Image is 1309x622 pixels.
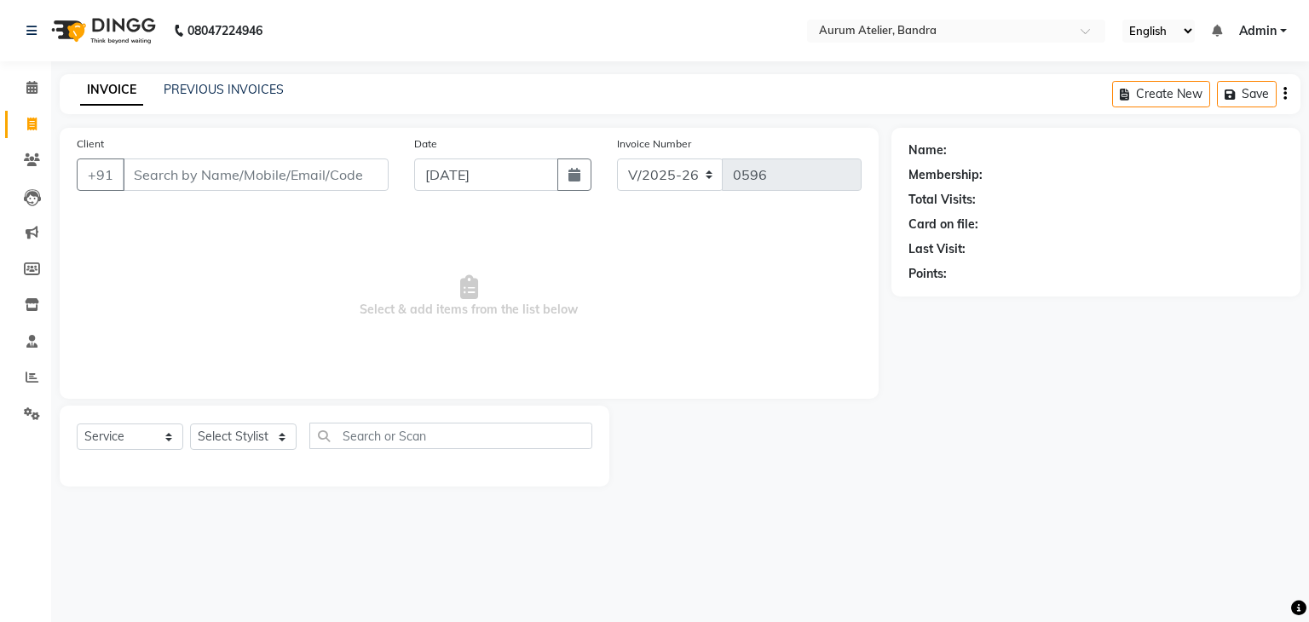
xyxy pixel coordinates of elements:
[80,75,143,106] a: INVOICE
[1112,81,1210,107] button: Create New
[1217,81,1277,107] button: Save
[1239,22,1277,40] span: Admin
[908,216,978,233] div: Card on file:
[187,7,262,55] b: 08047224946
[908,265,947,283] div: Points:
[43,7,160,55] img: logo
[617,136,691,152] label: Invoice Number
[77,211,862,382] span: Select & add items from the list below
[908,141,947,159] div: Name:
[908,191,976,209] div: Total Visits:
[908,166,983,184] div: Membership:
[309,423,592,449] input: Search or Scan
[908,240,966,258] div: Last Visit:
[414,136,437,152] label: Date
[77,136,104,152] label: Client
[77,158,124,191] button: +91
[164,82,284,97] a: PREVIOUS INVOICES
[123,158,389,191] input: Search by Name/Mobile/Email/Code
